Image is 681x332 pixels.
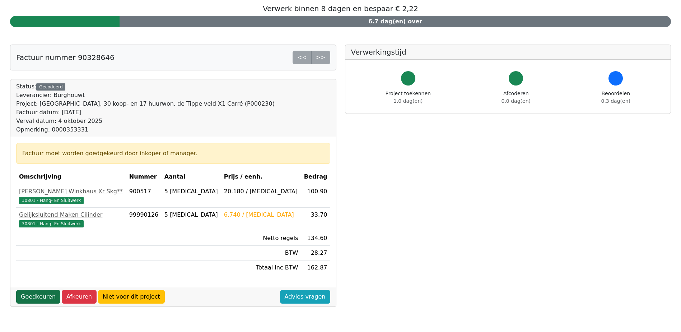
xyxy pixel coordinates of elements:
div: Afcoderen [502,90,531,105]
td: Netto regels [221,231,301,246]
div: Opmerking: 0000353331 [16,125,275,134]
div: Verval datum: 4 oktober 2025 [16,117,275,125]
div: Gecodeerd [36,83,65,91]
td: 900517 [126,184,162,208]
span: 30801 - Hang- En Sluitwerk [19,220,84,227]
div: Project toekennen [386,90,431,105]
div: 5 [MEDICAL_DATA] [164,211,218,219]
td: 28.27 [301,246,330,260]
h5: Verwerk binnen 8 dagen en bespaar € 2,22 [10,4,671,13]
th: Bedrag [301,170,330,184]
td: 33.70 [301,208,330,231]
a: Advies vragen [280,290,330,304]
td: 162.87 [301,260,330,275]
h5: Factuur nummer 90328646 [16,53,115,62]
div: Leverancier: Burghouwt [16,91,275,100]
div: Beoordelen [601,90,630,105]
td: 100.90 [301,184,330,208]
th: Nummer [126,170,162,184]
div: Gelijksluitend Maken Cilinder [19,211,123,219]
div: Project: [GEOGRAPHIC_DATA], 30 koop- en 17 huurwon. de Tippe veld X1 Carré (P000230) [16,100,275,108]
a: Goedkeuren [16,290,60,304]
a: Afkeuren [62,290,97,304]
div: 6.7 dag(en) over [120,16,671,27]
td: Totaal inc BTW [221,260,301,275]
a: Niet voor dit project [98,290,165,304]
span: 1.0 dag(en) [393,98,423,104]
div: 5 [MEDICAL_DATA] [164,187,218,196]
td: BTW [221,246,301,260]
th: Omschrijving [16,170,126,184]
div: [PERSON_NAME] Winkhaus Xr Skg** [19,187,123,196]
a: Gelijksluitend Maken Cilinder30801 - Hang- En Sluitwerk [19,211,123,228]
div: Status: [16,82,275,134]
div: Factuur moet worden goedgekeurd door inkoper of manager. [22,149,324,158]
span: 0.0 dag(en) [502,98,531,104]
div: 6.740 / [MEDICAL_DATA] [224,211,298,219]
span: 30801 - Hang- En Sluitwerk [19,197,84,204]
th: Prijs / eenh. [221,170,301,184]
div: 20.180 / [MEDICAL_DATA] [224,187,298,196]
td: 99990126 [126,208,162,231]
h5: Verwerkingstijd [351,48,665,56]
td: 134.60 [301,231,330,246]
a: [PERSON_NAME] Winkhaus Xr Skg**30801 - Hang- En Sluitwerk [19,187,123,204]
span: 0.3 dag(en) [601,98,630,104]
th: Aantal [162,170,221,184]
div: Factuur datum: [DATE] [16,108,275,117]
